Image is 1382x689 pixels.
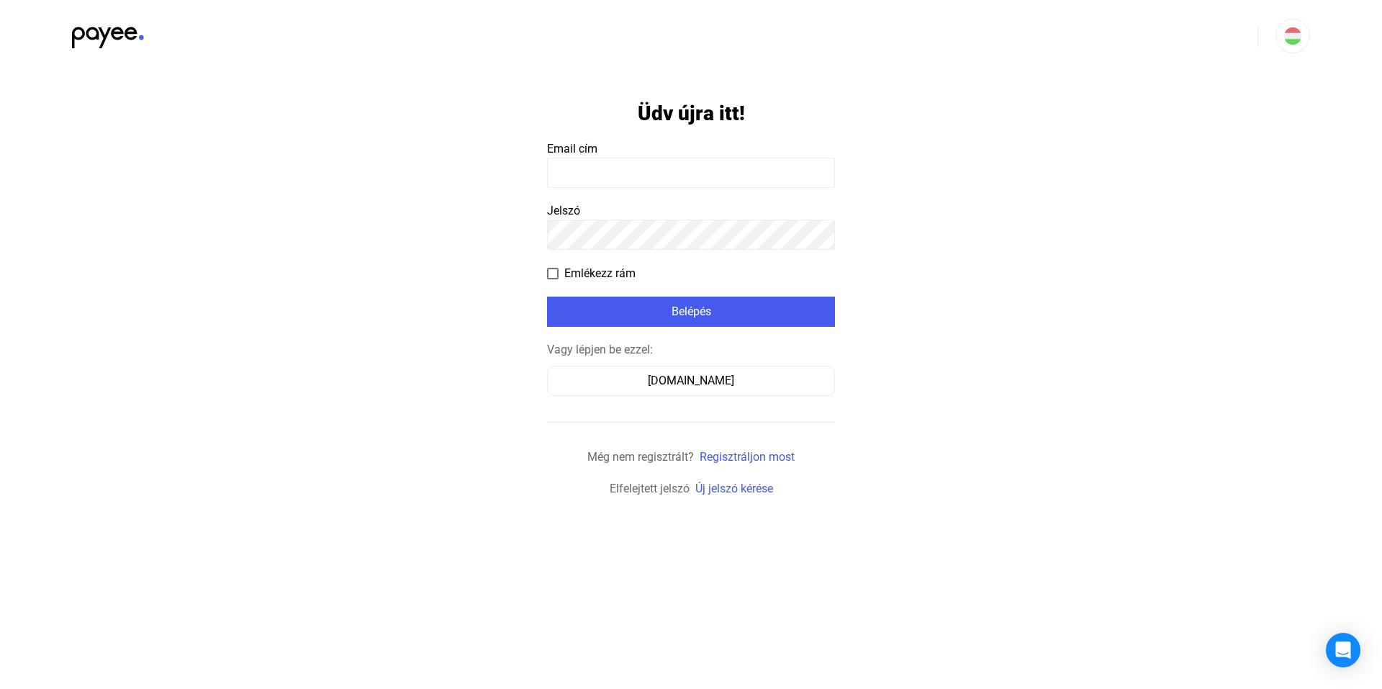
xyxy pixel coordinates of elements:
button: HU [1275,19,1310,53]
span: Még nem regisztrált? [587,450,694,464]
h1: Üdv újra itt! [638,101,745,126]
a: [DOMAIN_NAME] [547,374,835,387]
div: Belépés [551,303,831,320]
div: Vagy lépjen be ezzel: [547,341,835,359]
button: [DOMAIN_NAME] [547,366,835,396]
button: Belépés [547,297,835,327]
span: Elfelejtett jelszó [610,482,690,495]
span: Email cím [547,142,597,156]
span: Emlékezz rám [564,265,636,282]
span: Jelszó [547,204,580,217]
div: [DOMAIN_NAME] [552,372,830,389]
img: HU [1284,27,1301,45]
div: Open Intercom Messenger [1326,633,1360,667]
img: black-payee-blue-dot.svg [72,19,144,48]
a: Új jelszó kérése [695,482,773,495]
a: Regisztráljon most [700,450,795,464]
